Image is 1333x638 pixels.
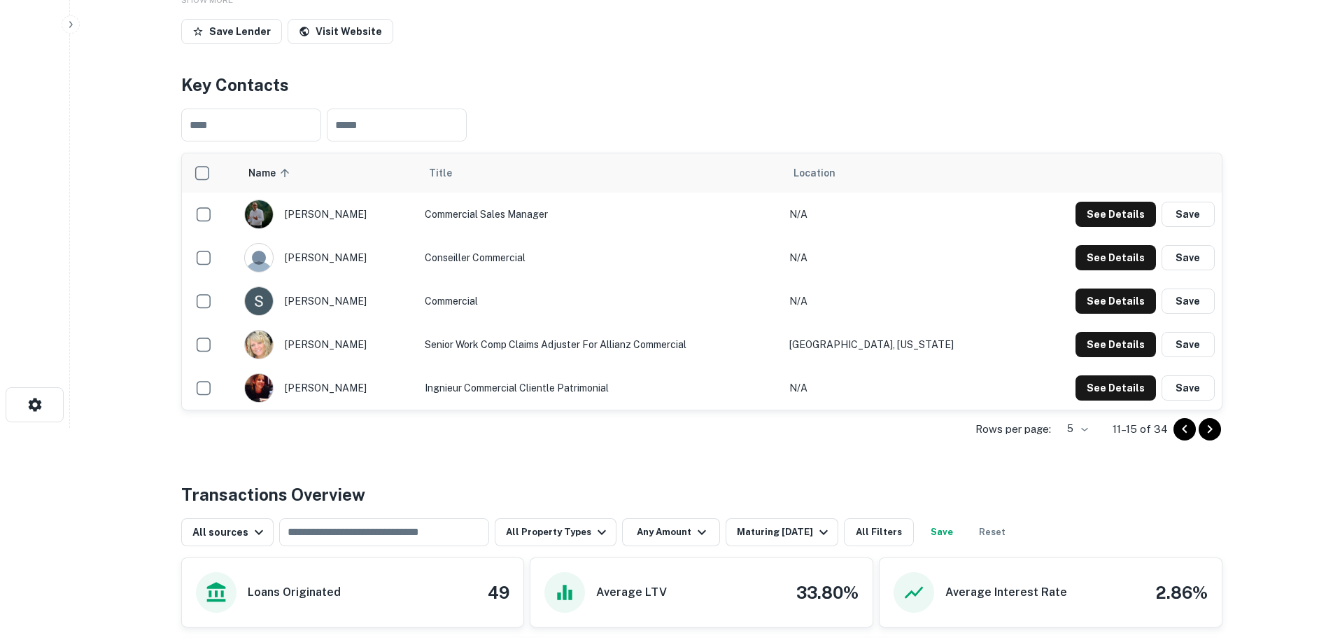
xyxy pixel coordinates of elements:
h6: Average LTV [596,584,667,601]
button: See Details [1075,375,1156,401]
span: Name [248,165,294,181]
button: Go to next page [1199,418,1221,441]
p: 11–15 of 34 [1113,421,1168,438]
div: Maturing [DATE] [737,524,832,541]
td: N/A [782,279,1018,323]
a: Visit Website [288,19,393,44]
button: See Details [1075,289,1156,314]
img: 1675695284112 [245,287,273,315]
td: N/A [782,193,1018,236]
th: Location [782,153,1018,193]
td: Senior Work Comp Claims Adjuster for Allianz Commercial [418,323,782,366]
h4: 2.86% [1155,580,1208,605]
td: [GEOGRAPHIC_DATA], [US_STATE] [782,323,1018,366]
iframe: Chat Widget [1263,526,1333,593]
span: Title [429,165,470,181]
button: Go to previous page [1173,418,1196,441]
h6: Average Interest Rate [945,584,1067,601]
button: Save Lender [181,19,282,44]
th: Name [237,153,418,193]
div: [PERSON_NAME] [244,286,411,316]
button: All sources [181,518,274,546]
div: [PERSON_NAME] [244,200,411,229]
button: Maturing [DATE] [726,518,838,546]
h6: Loans Originated [248,584,341,601]
button: Save your search to get updates of matches that match your search criteria. [919,518,964,546]
td: Conseiller commercial [418,236,782,279]
div: [PERSON_NAME] [244,373,411,403]
button: Save [1162,375,1215,401]
td: Commercial [418,279,782,323]
button: Save [1162,289,1215,314]
p: Rows per page: [975,421,1051,438]
button: All Filters [844,518,914,546]
div: scrollable content [182,153,1222,410]
div: [PERSON_NAME] [244,243,411,272]
button: See Details [1075,332,1156,357]
td: Commercial Sales Manager [418,193,782,236]
img: 9c8pery4andzj6ohjkjp54ma2 [245,244,273,272]
img: 1598364807055 [245,331,273,359]
button: Save [1162,202,1215,227]
button: See Details [1075,202,1156,227]
h4: Transactions Overview [181,482,365,507]
h4: 49 [488,580,509,605]
button: Reset [970,518,1015,546]
button: Save [1162,245,1215,270]
th: Title [418,153,782,193]
button: See Details [1075,245,1156,270]
span: Location [794,165,835,181]
div: [PERSON_NAME] [244,330,411,359]
h4: Key Contacts [181,72,1222,97]
td: Ingnieur Commercial Clientle Patrimonial [418,366,782,410]
td: N/A [782,366,1018,410]
button: Save [1162,332,1215,357]
td: N/A [782,236,1018,279]
h4: 33.80% [796,580,859,605]
div: All sources [192,524,267,541]
button: Any Amount [622,518,720,546]
img: 1691234776677 [245,200,273,228]
button: All Property Types [495,518,616,546]
div: 5 [1057,419,1090,439]
img: 1516941046549 [245,374,273,402]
